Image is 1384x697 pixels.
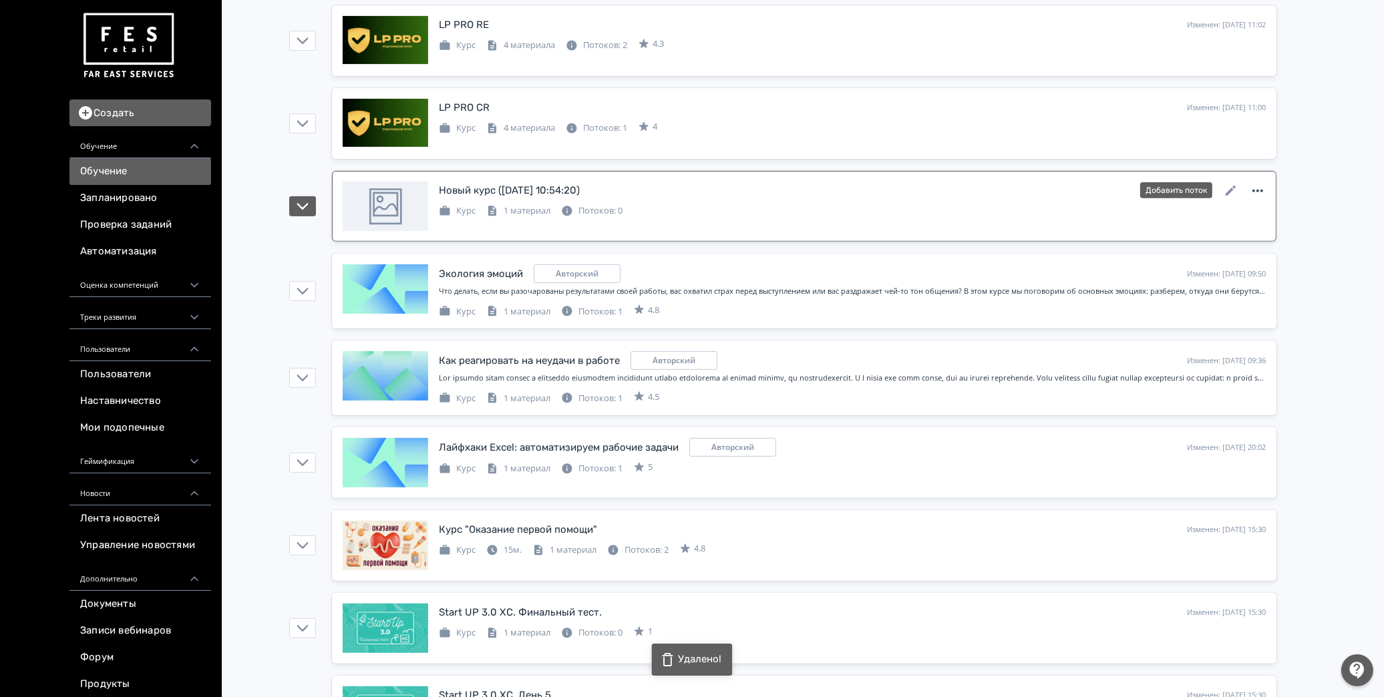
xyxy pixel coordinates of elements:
div: Курс [439,204,476,218]
div: Оценка компетенций [69,265,211,297]
div: Лайфхаки Excel: автоматизируем рабочие задачи [439,440,679,455]
div: Курс [439,122,476,135]
a: Запланировано [69,185,211,212]
div: Потоков: 1 [561,462,623,475]
div: Потоков: 1 [561,392,623,405]
div: 1 материал [486,305,550,318]
a: Мои подопечные [69,415,211,441]
div: Курс "Оказание первой помощи" [439,522,597,537]
div: Изменен: [DATE] 15:30 [1187,607,1266,618]
div: copyright [631,351,717,370]
a: Пользователи [69,361,211,388]
div: Потоков: 2 [607,543,669,557]
div: Курс [439,462,476,475]
span: 4.3 [653,37,664,51]
a: Обучение [69,158,211,185]
button: Добавить поток [1140,182,1212,198]
div: Изменен: [DATE] 15:30 [1187,524,1266,535]
img: https://files.teachbase.ru/system/account/57463/logo/medium-936fc5084dd2c598f50a98b9cbe0469a.png [80,8,176,83]
a: Проверка заданий [69,212,211,238]
div: Курс [439,626,476,640]
div: Изменен: [DATE] 11:02 [1187,19,1266,31]
a: Документы [69,591,211,618]
div: Потоков: 1 [566,122,627,135]
div: Потоков: 2 [566,39,627,52]
span: 4.5 [648,391,659,404]
div: Изменен: [DATE] 09:50 [1187,268,1266,280]
div: Дополнительно [69,559,211,591]
div: LP PRO CR [439,100,490,115]
div: При высоком темпе работы в постоянно меняющейся обстановке ошибки становятся не просто нормой, но... [439,373,1266,384]
div: Курс [439,392,476,405]
div: Что делать, если вы разочарованы результатами своей работы, вас охватил страх перед выступлением ... [439,286,1266,297]
div: Потоков: 1 [561,305,623,318]
div: 1 материал [486,626,550,640]
div: Курс [439,543,476,557]
div: Треки развития [69,297,211,329]
div: Start UP 3.0 ХС. Финальный тест. [439,605,602,620]
div: Потоков: 0 [561,204,623,218]
a: Форум [69,644,211,671]
span: 5 [648,461,653,474]
div: Как реагировать на неудачи в работе [439,353,620,369]
div: Геймификация [69,441,211,473]
a: Лента новостей [69,505,211,532]
div: LP PRO RE [439,17,489,33]
div: Курс [439,39,476,52]
div: copyright [689,438,776,457]
span: 4 [653,120,657,134]
a: Записи вебинаров [69,618,211,644]
div: Экология эмоций [439,266,523,282]
div: Курс [439,305,476,318]
div: 4 материала [486,39,555,52]
div: Изменен: [DATE] 11:00 [1187,102,1266,113]
div: Изменен: [DATE] 09:36 [1187,355,1266,367]
div: Потоков: 0 [561,626,623,640]
div: 1 материал [486,392,550,405]
div: 1 материал [486,204,550,218]
div: 4 материала [486,122,555,135]
a: Управление новостями [69,532,211,559]
div: copyright [534,264,621,283]
div: Изменен: [DATE] 20:02 [1187,442,1266,453]
span: 1 [648,625,653,638]
div: Новости [69,473,211,505]
div: Пользователи [69,329,211,361]
span: 15м. [504,543,522,555]
div: 1 материал [532,543,596,557]
a: Наставничество [69,388,211,415]
div: 1 материал [486,462,550,475]
span: 4.8 [694,542,705,555]
div: Удалено! [679,653,722,666]
button: Создать [69,99,211,126]
a: Автоматизация [69,238,211,265]
div: Обучение [69,126,211,158]
div: Новый курс (24.09.2025 10:54:20) [439,183,580,198]
span: 4.8 [648,304,659,317]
